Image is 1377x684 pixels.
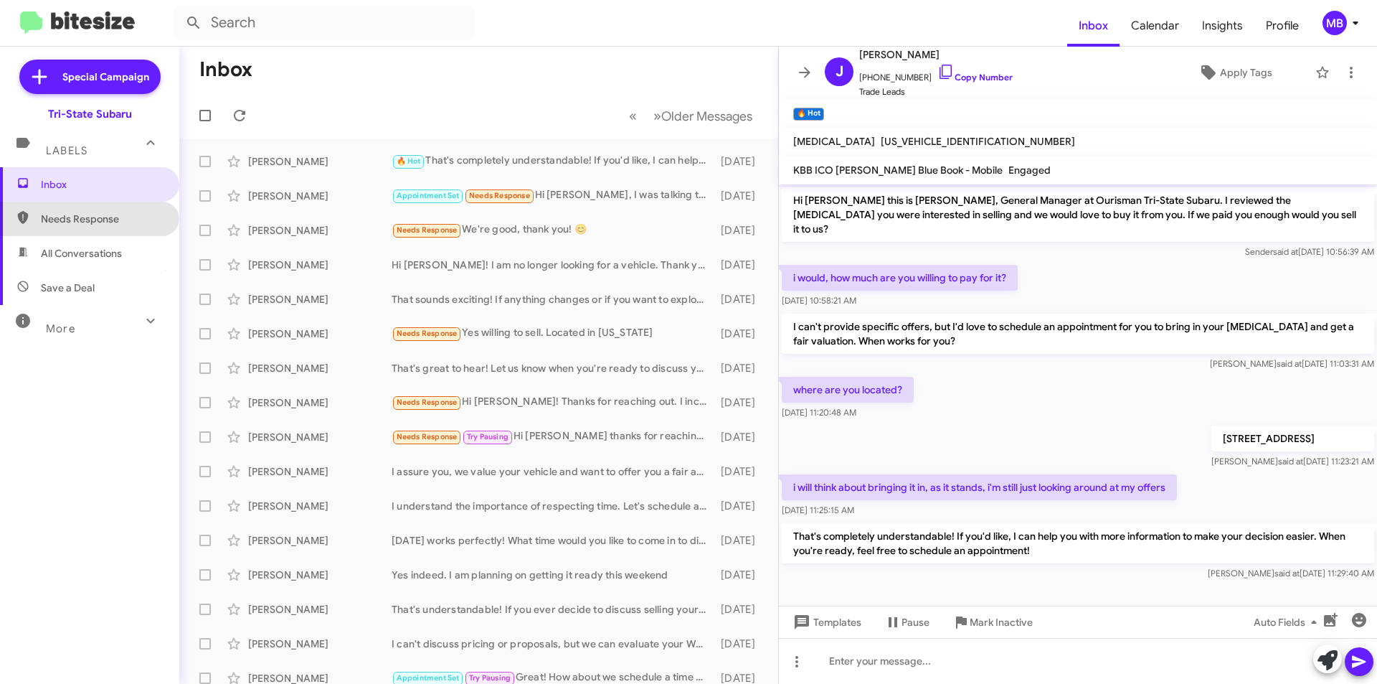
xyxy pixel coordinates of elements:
[397,398,458,407] span: Needs Response
[653,107,661,125] span: »
[1254,5,1310,47] span: Profile
[467,432,508,441] span: Try Pausing
[782,523,1374,563] p: That's completely understandable! If you'd like, I can help you with more information to make you...
[782,505,854,515] span: [DATE] 11:25:15 AM
[782,295,856,306] span: [DATE] 10:58:21 AM
[397,156,421,166] span: 🔥 Hot
[41,281,95,295] span: Save a Deal
[248,395,392,410] div: [PERSON_NAME]
[714,499,767,513] div: [DATE]
[621,101,761,131] nav: Page navigation example
[714,292,767,306] div: [DATE]
[1310,11,1361,35] button: MB
[392,428,714,445] div: Hi [PERSON_NAME] thanks for reaching out. Let's chat late next week. I'm out of town now but will...
[392,187,714,204] div: Hi [PERSON_NAME], I was talking to [PERSON_NAME] looking for a good deal. I fixed my mid to Red S...
[1120,5,1191,47] span: Calendar
[1242,609,1334,635] button: Auto Fields
[392,292,714,306] div: That sounds exciting! If anything changes or if you want to explore options, feel free to reach o...
[248,223,392,238] div: [PERSON_NAME]
[793,108,824,121] small: 🔥 Hot
[714,533,767,548] div: [DATE]
[645,101,761,131] button: Next
[1191,5,1254,47] a: Insights
[174,6,475,40] input: Search
[248,292,392,306] div: [PERSON_NAME]
[629,107,637,125] span: «
[1274,568,1300,578] span: said at
[714,464,767,479] div: [DATE]
[1211,456,1374,467] span: [PERSON_NAME] [DATE] 11:23:21 AM
[392,499,714,513] div: I understand the importance of respecting time. Let's schedule an appointment to evaluate your Tu...
[661,108,752,124] span: Older Messages
[714,430,767,444] div: [DATE]
[881,135,1075,148] span: [US_VEHICLE_IDENTIFICATION_NUMBER]
[397,225,458,235] span: Needs Response
[248,637,392,651] div: [PERSON_NAME]
[782,377,914,403] p: where are you located?
[46,144,87,157] span: Labels
[397,432,458,441] span: Needs Response
[392,568,714,582] div: Yes indeed. I am planning on getting it ready this weekend
[392,325,714,342] div: Yes willing to sell. Located in [US_STATE]
[199,58,252,81] h1: Inbox
[1008,164,1051,177] span: Engaged
[793,135,875,148] span: [MEDICAL_DATA]
[1322,11,1347,35] div: MB
[1210,358,1374,369] span: [PERSON_NAME] [DATE] 11:03:31 AM
[397,191,460,200] span: Appointment Set
[248,430,392,444] div: [PERSON_NAME]
[1273,246,1298,257] span: said at
[1277,358,1302,369] span: said at
[248,568,392,582] div: [PERSON_NAME]
[873,609,941,635] button: Pause
[392,533,714,548] div: [DATE] works perfectly! What time would you like to come in to discuss selling your Telluride?
[392,222,714,238] div: We're good, thank you! 😊
[714,637,767,651] div: [DATE]
[782,265,1018,291] p: i would, how much are you willing to pay for it?
[714,223,767,238] div: [DATE]
[248,189,392,203] div: [PERSON_NAME]
[714,602,767,617] div: [DATE]
[1278,456,1303,467] span: said at
[1220,60,1272,85] span: Apply Tags
[248,258,392,272] div: [PERSON_NAME]
[714,189,767,203] div: [DATE]
[714,327,767,341] div: [DATE]
[392,602,714,617] div: That's understandable! If you ever decide to discuss selling your vehicle, we're here to help. Do...
[620,101,645,131] button: Previous
[392,394,714,411] div: Hi [PERSON_NAME]! Thanks for reaching out. I incorrectly entered the address of the vehicle and i...
[392,637,714,651] div: I can't discuss pricing or proposals, but we can evaluate your Wrangler Unlimited in person. Woul...
[248,327,392,341] div: [PERSON_NAME]
[469,191,530,200] span: Needs Response
[836,60,843,83] span: J
[1254,609,1322,635] span: Auto Fields
[779,609,873,635] button: Templates
[392,258,714,272] div: Hi [PERSON_NAME]! I am no longer looking for a vehicle. Thank you!
[937,72,1013,83] a: Copy Number
[1208,568,1374,578] span: [PERSON_NAME] [DATE] 11:29:40 AM
[941,609,1044,635] button: Mark Inactive
[859,46,1013,63] span: [PERSON_NAME]
[790,609,861,635] span: Templates
[782,474,1177,500] p: i will think about bringing it in, as it stands, i'm still just looking around at my offers
[248,154,392,169] div: [PERSON_NAME]
[41,246,122,261] span: All Conversations
[392,153,714,169] div: That's completely understandable! If you'd like, I can help you with more information to make you...
[1211,426,1374,451] p: [STREET_ADDRESS]
[392,361,714,375] div: That's great to hear! Let us know when you're ready to discuss your options further. We’d love to...
[397,673,460,683] span: Appointment Set
[782,187,1374,242] p: Hi [PERSON_NAME] this is [PERSON_NAME], General Manager at Ourisman Tri-State Subaru. I reviewed ...
[41,177,163,192] span: Inbox
[859,63,1013,85] span: [PHONE_NUMBER]
[48,107,132,121] div: Tri-State Subaru
[1245,246,1374,257] span: Sender [DATE] 10:56:39 AM
[19,60,161,94] a: Special Campaign
[714,568,767,582] div: [DATE]
[41,212,163,226] span: Needs Response
[397,329,458,338] span: Needs Response
[859,85,1013,99] span: Trade Leads
[714,258,767,272] div: [DATE]
[248,602,392,617] div: [PERSON_NAME]
[793,164,1003,177] span: KBB ICO [PERSON_NAME] Blue Book - Mobile
[469,673,511,683] span: Try Pausing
